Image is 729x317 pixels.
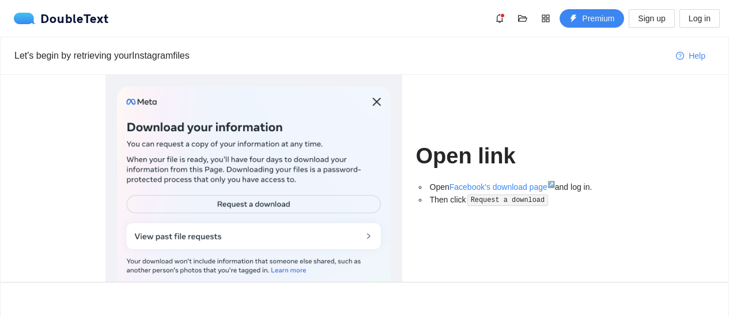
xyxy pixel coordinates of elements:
[582,12,614,25] span: Premium
[467,194,548,206] code: Request a download
[689,49,705,62] span: Help
[679,9,720,28] button: Log in
[428,193,624,207] li: Then click
[14,13,40,24] img: logo
[537,9,555,28] button: appstore
[560,9,624,28] button: thunderboltPremium
[513,9,532,28] button: folder-open
[514,14,531,23] span: folder-open
[450,182,555,192] a: Facebook's download page↗
[428,181,624,193] li: Open and log in.
[416,143,624,170] h1: Open link
[629,9,674,28] button: Sign up
[569,14,577,24] span: thunderbolt
[537,14,554,23] span: appstore
[638,12,665,25] span: Sign up
[491,14,508,23] span: bell
[14,13,109,24] div: DoubleText
[547,181,555,188] sup: ↗
[667,47,715,65] button: question-circleHelp
[689,12,711,25] span: Log in
[14,48,667,63] div: Let's begin by retrieving your Instagram files
[676,52,684,61] span: question-circle
[490,9,509,28] button: bell
[14,13,109,24] a: logoDoubleText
